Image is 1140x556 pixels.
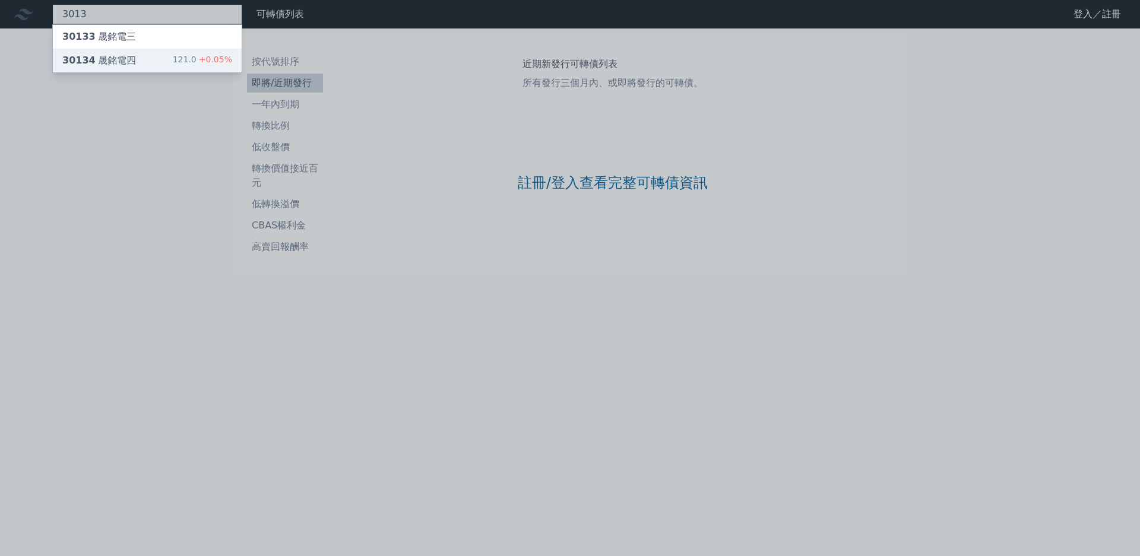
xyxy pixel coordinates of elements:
[197,55,232,64] span: +0.05%
[62,53,136,68] div: 晟銘電四
[173,53,232,68] div: 121.0
[1081,499,1140,556] div: 聊天小工具
[62,30,136,44] div: 晟銘電三
[53,49,242,72] a: 30134晟銘電四 121.0+0.05%
[1081,499,1140,556] iframe: Chat Widget
[53,25,242,49] a: 30133晟銘電三
[62,31,96,42] span: 30133
[62,55,96,66] span: 30134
